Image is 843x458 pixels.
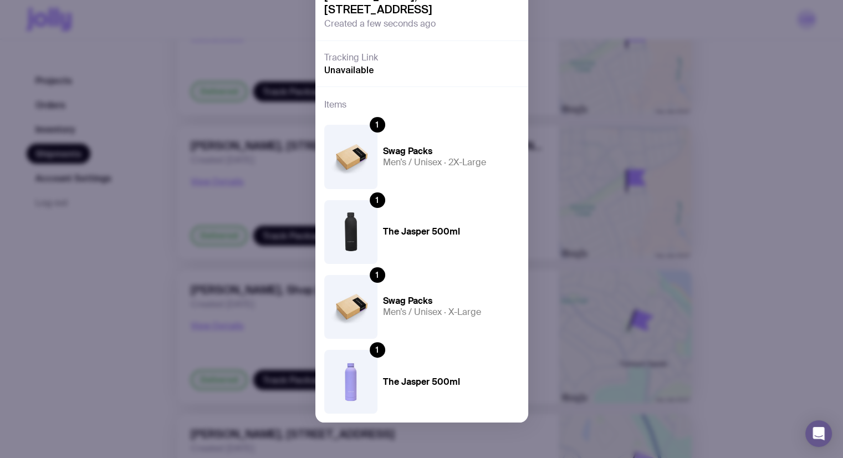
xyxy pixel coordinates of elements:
[370,117,385,133] div: 1
[383,296,486,307] h4: Swag Packs
[324,18,436,29] span: Created a few seconds ago
[383,146,486,157] h4: Swag Packs
[805,420,832,447] div: Open Intercom Messenger
[383,376,486,388] h4: The Jasper 500ml
[383,157,486,168] h5: Men’s / Unisex · 2X-Large
[370,192,385,208] div: 1
[324,98,346,111] h3: Items
[370,342,385,358] div: 1
[324,64,374,75] span: Unavailable
[324,52,378,63] h3: Tracking Link
[383,226,486,237] h4: The Jasper 500ml
[383,307,486,318] h5: Men’s / Unisex · X-Large
[370,267,385,283] div: 1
